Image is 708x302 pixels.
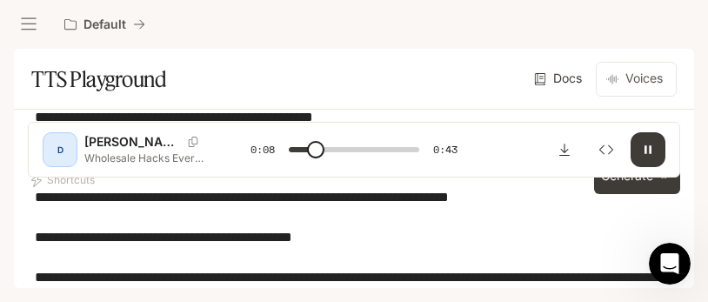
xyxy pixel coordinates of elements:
p: Default [83,17,126,32]
div: D [46,136,74,164]
button: All workspaces [57,7,153,42]
p: [PERSON_NAME] [84,133,181,151]
button: open drawer [13,9,44,40]
span: 0:08 [250,141,275,158]
button: Voices [596,62,677,97]
p: Wholesale Hacks Every Clothing Brand Should know The last one most brands overlook. Experiment wi... [84,151,209,165]
a: Docs [531,62,589,97]
button: Shortcuts [28,166,102,194]
iframe: Intercom live chat [649,243,691,285]
button: Download audio [547,132,582,167]
span: 0:43 [433,141,458,158]
button: Copy Voice ID [181,137,205,147]
button: Inspect [589,132,624,167]
h1: TTS Playground [31,62,166,97]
